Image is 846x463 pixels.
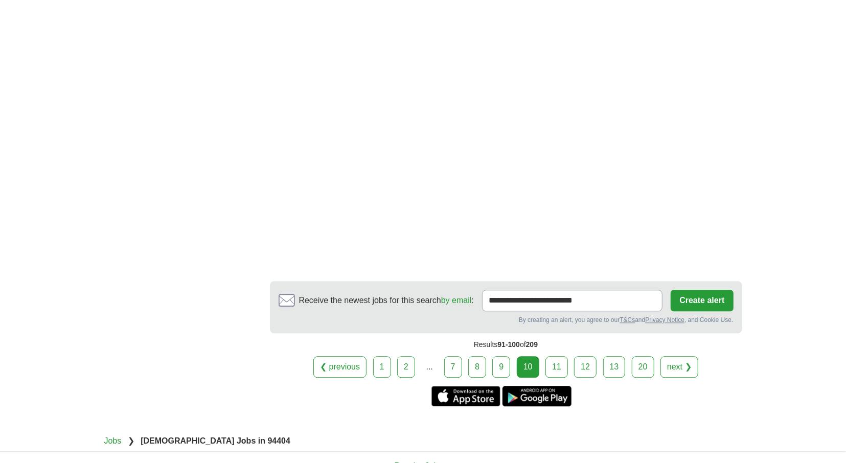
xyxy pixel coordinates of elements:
[441,296,472,305] a: by email
[128,436,134,445] span: ❯
[603,356,626,378] a: 13
[431,386,500,406] a: Get the iPhone app
[141,436,290,445] strong: [DEMOGRAPHIC_DATA] Jobs in 94404
[104,436,122,445] a: Jobs
[545,356,568,378] a: 11
[517,356,539,378] div: 10
[660,356,698,378] a: next ❯
[270,333,742,356] div: Results of
[468,356,486,378] a: 8
[671,290,733,311] button: Create alert
[397,356,415,378] a: 2
[498,340,520,349] span: 91-100
[373,356,391,378] a: 1
[574,356,597,378] a: 12
[444,356,462,378] a: 7
[645,316,684,323] a: Privacy Notice
[526,340,538,349] span: 209
[299,294,474,307] span: Receive the newest jobs for this search :
[492,356,510,378] a: 9
[632,356,654,378] a: 20
[620,316,635,323] a: T&Cs
[313,356,367,378] a: ❮ previous
[502,386,571,406] a: Get the Android app
[279,315,734,325] div: By creating an alert, you agree to our and , and Cookie Use.
[419,357,440,377] div: ...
